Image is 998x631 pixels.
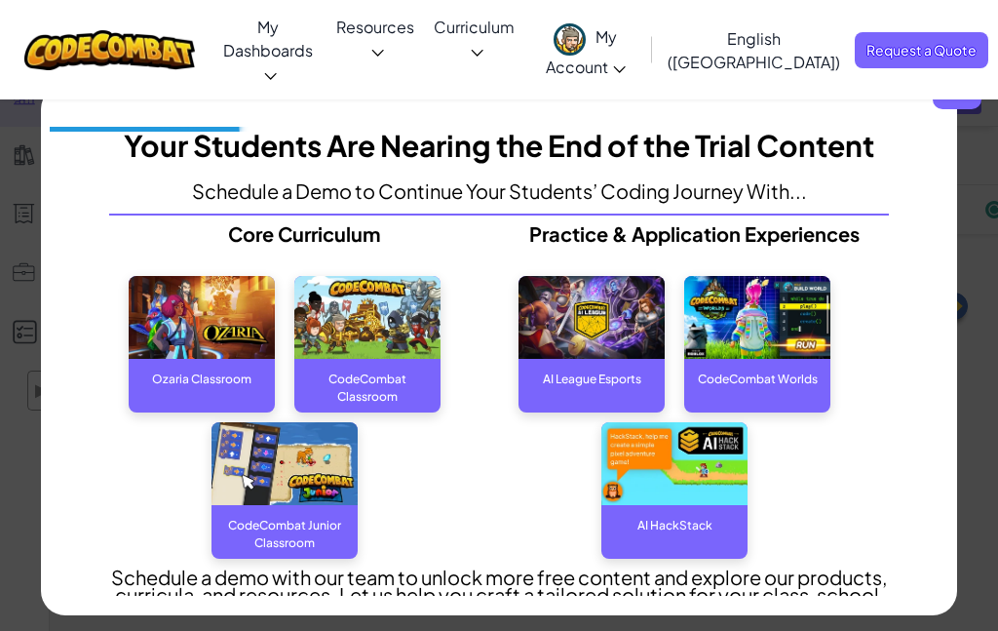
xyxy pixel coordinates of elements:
span: English ([GEOGRAPHIC_DATA]) [668,28,840,72]
a: Request a Quote [855,32,988,68]
span: My Dashboards [223,17,313,60]
img: CodeCombat logo [24,30,195,70]
a: English ([GEOGRAPHIC_DATA]) [658,12,850,88]
span: My Account [546,26,626,76]
span: Resources [336,17,414,37]
img: avatar [554,23,586,56]
a: My Account [524,8,646,93]
span: Curriculum [434,17,515,37]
